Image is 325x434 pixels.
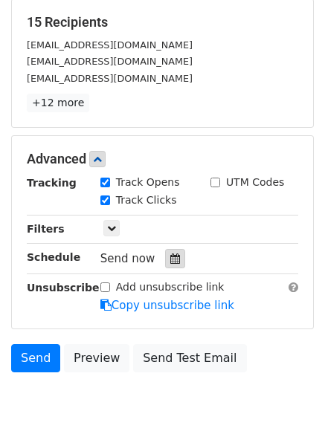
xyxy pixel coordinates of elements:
h5: 15 Recipients [27,14,298,30]
strong: Tracking [27,177,77,189]
a: Send Test Email [133,344,246,372]
a: Preview [64,344,129,372]
label: UTM Codes [226,175,284,190]
strong: Schedule [27,251,80,263]
a: Copy unsubscribe link [100,299,234,312]
h5: Advanced [27,151,298,167]
a: Send [11,344,60,372]
small: [EMAIL_ADDRESS][DOMAIN_NAME] [27,73,193,84]
small: [EMAIL_ADDRESS][DOMAIN_NAME] [27,56,193,67]
strong: Filters [27,223,65,235]
iframe: Chat Widget [251,363,325,434]
label: Track Opens [116,175,180,190]
label: Track Clicks [116,192,177,208]
span: Send now [100,252,155,265]
small: [EMAIL_ADDRESS][DOMAIN_NAME] [27,39,193,51]
label: Add unsubscribe link [116,279,225,295]
a: +12 more [27,94,89,112]
strong: Unsubscribe [27,282,100,294]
